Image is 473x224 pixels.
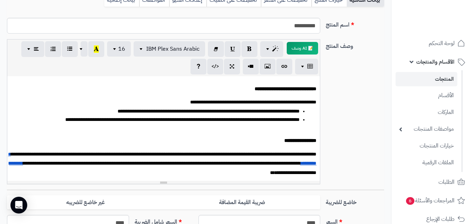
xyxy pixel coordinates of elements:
span: لوحة التحكم [429,38,455,48]
span: الطلبات [438,177,455,187]
span: 16 [118,45,125,53]
img: logo-2.png [426,18,466,32]
a: الطلبات [396,174,469,190]
span: طلبات الإرجاع [426,214,455,224]
a: الأقسام [396,88,457,103]
label: وصف المنتج [323,39,387,50]
button: 16 [107,41,131,57]
button: 📝 AI وصف [287,42,318,55]
a: خيارات المنتجات [396,138,457,153]
span: 6 [406,197,414,205]
label: غير خاضع للضريبه [7,195,164,210]
a: الملفات الرقمية [396,155,457,170]
label: ضريبة القيمة المضافة [164,195,320,210]
span: IBM Plex Sans Arabic [146,45,200,53]
a: المراجعات والأسئلة6 [396,192,469,209]
span: الأقسام والمنتجات [416,57,455,67]
a: لوحة التحكم [396,35,469,52]
a: مواصفات المنتجات [396,122,457,137]
label: اسم المنتج [323,18,387,29]
span: المراجعات والأسئلة [405,196,455,205]
div: Open Intercom Messenger [10,197,27,214]
a: الماركات [396,105,457,120]
label: خاضع للضريبة [323,195,387,207]
a: المنتجات [396,72,457,86]
button: IBM Plex Sans Arabic [134,41,205,57]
